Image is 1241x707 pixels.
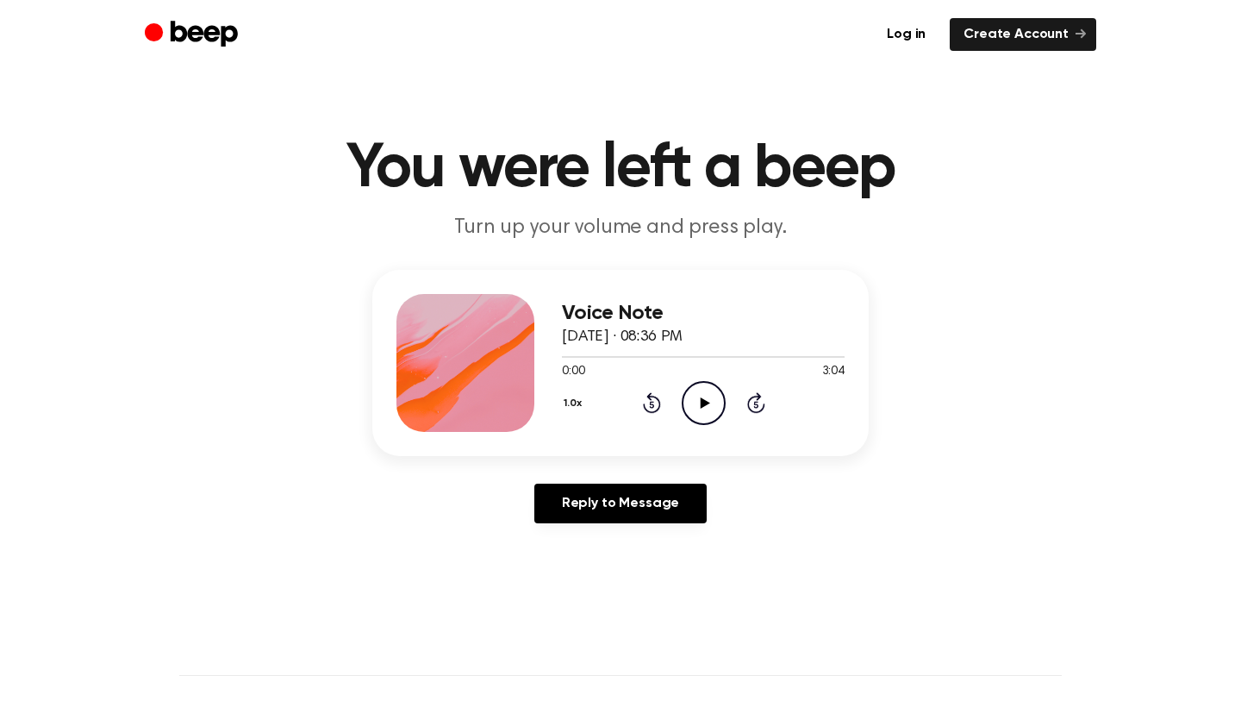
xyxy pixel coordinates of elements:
button: 1.0x [562,389,589,418]
span: [DATE] · 08:36 PM [562,329,683,345]
p: Turn up your volume and press play. [290,214,951,242]
span: 3:04 [822,363,845,381]
a: Reply to Message [534,484,707,523]
a: Create Account [950,18,1096,51]
a: Log in [873,18,939,51]
h1: You were left a beep [179,138,1062,200]
a: Beep [145,18,242,52]
h3: Voice Note [562,302,845,325]
span: 0:00 [562,363,584,381]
